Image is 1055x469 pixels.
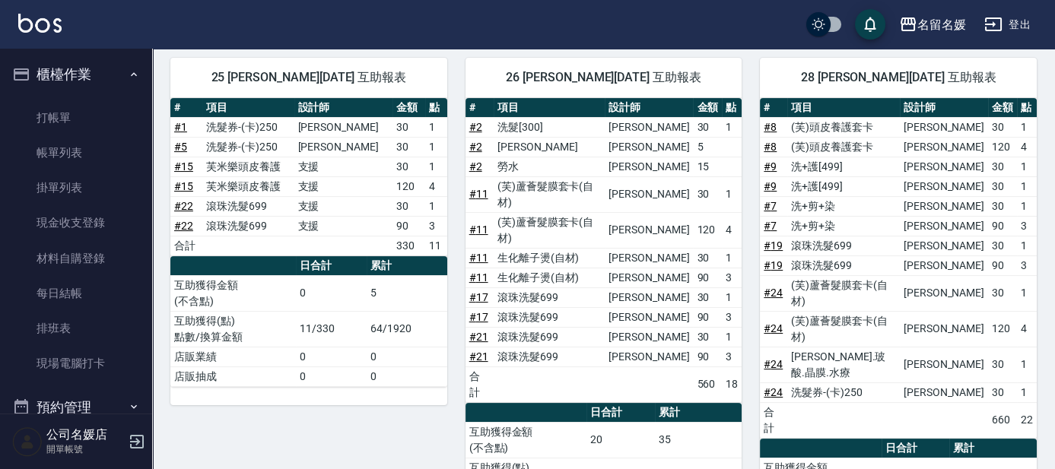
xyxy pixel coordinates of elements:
a: #24 [764,358,783,370]
td: 1 [722,248,742,268]
td: 330 [392,236,424,255]
a: #1 [174,121,187,133]
img: Person [12,426,43,457]
a: 材料自購登錄 [6,241,146,276]
td: [PERSON_NAME] [605,176,693,212]
td: 滾珠洗髮699 [202,216,294,236]
td: 35 [655,422,742,458]
a: #9 [764,180,777,192]
th: 點 [722,98,742,118]
td: 0 [296,275,366,311]
a: #5 [174,141,187,153]
th: 累計 [367,256,447,276]
td: 90 [693,268,722,287]
td: 30 [693,327,722,347]
a: #11 [469,188,488,200]
a: #17 [469,311,488,323]
td: [PERSON_NAME] [605,287,693,307]
td: 120 [988,137,1017,157]
td: 11/330 [296,311,366,347]
a: 現場電腦打卡 [6,346,146,381]
td: [PERSON_NAME] [900,311,988,347]
h5: 公司名媛店 [46,427,124,442]
td: 1 [425,157,447,176]
a: #21 [469,350,488,363]
a: #15 [174,180,193,192]
td: 1 [1017,382,1037,402]
td: 互助獲得金額 (不含點) [170,275,296,311]
td: (芙)頭皮養護套卡 [787,137,900,157]
td: 30 [988,117,1017,137]
td: 30 [988,176,1017,196]
td: 0 [367,347,447,366]
td: [PERSON_NAME] [494,137,605,157]
td: [PERSON_NAME] [605,248,693,268]
a: #22 [174,200,193,212]
td: [PERSON_NAME] [900,382,988,402]
button: 登出 [978,11,1037,39]
a: #19 [764,239,783,252]
td: 30 [693,287,722,307]
th: # [466,98,494,118]
td: 1 [1017,157,1037,176]
button: save [855,9,885,40]
td: 1 [425,137,447,157]
td: 1 [1017,176,1037,196]
td: 滾珠洗髮699 [494,347,605,366]
td: 30 [693,176,722,212]
th: 項目 [202,98,294,118]
td: 90 [988,216,1017,236]
td: [PERSON_NAME] [900,255,988,275]
a: #2 [469,141,482,153]
button: 櫃檯作業 [6,55,146,94]
td: 30 [988,157,1017,176]
td: 30 [988,382,1017,402]
td: 滾珠洗髮699 [787,255,900,275]
td: 生化離子燙(自材) [494,248,605,268]
button: 名留名媛 [893,9,972,40]
td: (芙)蘆薈髮膜套卡(自材) [787,311,900,347]
a: 打帳單 [6,100,146,135]
td: 5 [693,137,722,157]
td: 滾珠洗髮699 [494,327,605,347]
td: 店販抽成 [170,366,296,386]
td: 30 [693,117,722,137]
table: a dense table [466,98,742,403]
th: 日合計 [296,256,366,276]
td: 3 [1017,216,1037,236]
td: 90 [693,347,722,366]
a: #24 [764,287,783,299]
table: a dense table [170,256,447,387]
td: 芙米樂頭皮養護 [202,176,294,196]
td: 滾珠洗髮699 [494,287,605,307]
td: 1 [1017,196,1037,216]
td: 120 [988,311,1017,347]
th: 項目 [494,98,605,118]
td: 0 [296,366,366,386]
td: 支援 [294,157,393,176]
td: 90 [988,255,1017,275]
a: #11 [469,223,488,236]
a: #8 [764,141,777,153]
td: 0 [367,366,447,386]
td: [PERSON_NAME] [605,307,693,327]
a: 帳單列表 [6,135,146,170]
td: 3 [1017,255,1037,275]
th: 日合計 [882,439,949,458]
th: 點 [425,98,447,118]
p: 開單帳號 [46,442,124,456]
td: 互助獲得金額 (不含點) [466,422,587,458]
th: 日合計 [586,403,654,423]
td: 15 [693,157,722,176]
td: 4 [1017,311,1037,347]
a: #17 [469,291,488,303]
td: 支援 [294,176,393,196]
td: [PERSON_NAME] [605,347,693,366]
td: 1 [1017,117,1037,137]
a: #19 [764,259,783,271]
td: [PERSON_NAME] [900,196,988,216]
td: 滾珠洗髮699 [202,196,294,216]
td: 18 [722,366,742,402]
td: 1 [425,117,447,137]
td: [PERSON_NAME] [900,236,988,255]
